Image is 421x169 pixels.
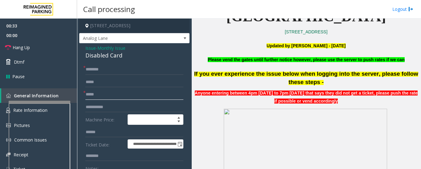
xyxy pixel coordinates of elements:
img: logout [408,6,413,12]
h3: Call processing [80,2,138,17]
span: - [96,45,125,51]
img: 'icon' [6,108,10,113]
span: Decrease value [174,120,183,125]
span: If you ever experience the issue below when logging into the server, please follow these steps - [194,70,418,85]
img: 'icon' [6,137,11,142]
img: 'icon' [6,153,10,157]
div: Disabled Card [85,51,183,60]
span: General Information [14,93,59,99]
span: Pause [12,73,25,80]
b: Please vend the gates until further notice however, please use the server to push rates if we can [208,57,405,62]
span: Monthly Issue [97,45,125,51]
b: Updated by [PERSON_NAME] - [DATE] [267,43,345,48]
label: Machine Price: [84,114,126,125]
a: General Information [1,88,77,103]
h4: [STREET_ADDRESS] [79,19,190,33]
img: 'icon' [6,123,11,127]
a: Logout [392,6,413,12]
span: Analog Lane [80,33,167,43]
span: Dtmf [14,59,24,65]
span: Issue [85,45,96,51]
span: Increase value [174,115,183,120]
span: Hang Up [13,44,30,51]
span: Anyone entering between 4pm [DATE] to 7pm [DATE] that says they did not get a ticket, please push... [195,91,418,103]
a: [STREET_ADDRESS] [285,29,327,34]
span: Toggle popup [176,140,183,148]
img: 'icon' [6,93,11,98]
label: Ticket Date: [84,139,126,149]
